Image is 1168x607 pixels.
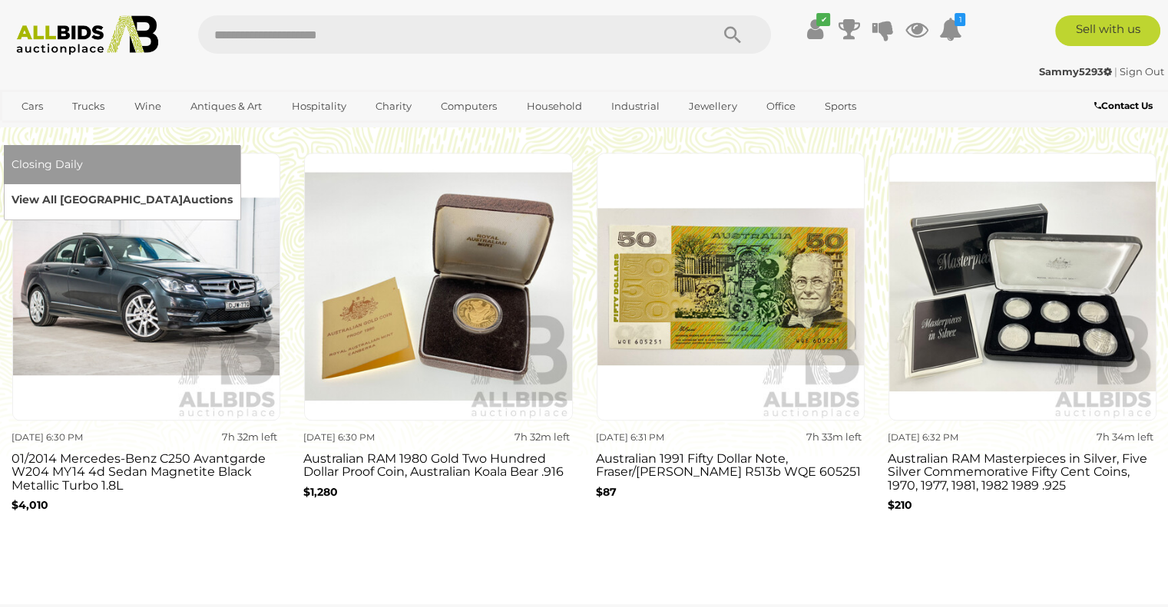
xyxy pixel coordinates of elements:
b: $210 [888,498,912,512]
i: 1 [955,13,965,26]
b: $1,280 [303,485,338,499]
a: Cars [12,94,53,119]
a: Charity [366,94,422,119]
a: [DATE] 6:31 PM 7h 33m left Australian 1991 Fifty Dollar Note, Fraser/[PERSON_NAME] R513b WQE 6052... [596,152,865,531]
a: Sports [815,94,866,119]
a: Computers [431,94,507,119]
h3: Australian RAM 1980 Gold Two Hundred Dollar Proof Coin, Australian Koala Bear .916 [303,448,572,479]
a: 1 [938,15,961,43]
a: Wine [124,94,171,119]
a: Sign Out [1120,65,1164,78]
a: Sammy5293 [1039,65,1114,78]
a: Sell with us [1055,15,1160,46]
b: $87 [596,485,617,499]
a: Jewellery [679,94,746,119]
div: [DATE] 6:30 PM [12,429,141,446]
strong: Sammy5293 [1039,65,1112,78]
a: [DATE] 6:32 PM 7h 34m left Australian RAM Masterpieces in Silver, Five Silver Commemorative Fifty... [888,152,1156,531]
h3: 01/2014 Mercedes-Benz C250 Avantgarde W204 MY14 4d Sedan Magnetite Black Metallic Turbo 1.8L [12,448,280,493]
img: Australian RAM Masterpieces in Silver, Five Silver Commemorative Fifty Cent Coins, 1970, 1977, 19... [888,153,1156,421]
div: [DATE] 6:30 PM [303,429,432,446]
img: Australian 1991 Fifty Dollar Note, Fraser/Cole R513b WQE 605251 [597,153,865,421]
a: [GEOGRAPHIC_DATA] [12,119,141,144]
i: ✔ [816,13,830,26]
strong: 7h 33m left [806,431,862,443]
img: Australian RAM 1980 Gold Two Hundred Dollar Proof Coin, Australian Koala Bear .916 [304,153,572,421]
a: Household [517,94,592,119]
a: Antiques & Art [180,94,272,119]
strong: 7h 34m left [1097,431,1153,443]
a: Hospitality [282,94,356,119]
b: Contact Us [1094,100,1153,111]
h3: Australian 1991 Fifty Dollar Note, Fraser/[PERSON_NAME] R513b WQE 605251 [596,448,865,479]
b: $4,010 [12,498,48,512]
a: Office [756,94,806,119]
a: Industrial [601,94,670,119]
a: [DATE] 6:30 PM 7h 32m left Australian RAM 1980 Gold Two Hundred Dollar Proof Coin, Australian Koa... [303,152,572,531]
a: [DATE] 6:30 PM 7h 32m left 01/2014 Mercedes-Benz C250 Avantgarde W204 MY14 4d Sedan Magnetite Bla... [12,152,280,531]
img: 01/2014 Mercedes-Benz C250 Avantgarde W204 MY14 4d Sedan Magnetite Black Metallic Turbo 1.8L [12,153,280,421]
a: Contact Us [1094,97,1156,114]
a: Trucks [62,94,114,119]
strong: 7h 32m left [514,431,569,443]
h3: Australian RAM Masterpieces in Silver, Five Silver Commemorative Fifty Cent Coins, 1970, 1977, 19... [888,448,1156,493]
div: [DATE] 6:32 PM [888,429,1017,446]
span: | [1114,65,1117,78]
button: Search [694,15,771,54]
a: ✔ [803,15,826,43]
strong: 7h 32m left [222,431,277,443]
img: Allbids.com.au [8,15,167,55]
div: [DATE] 6:31 PM [596,429,725,446]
